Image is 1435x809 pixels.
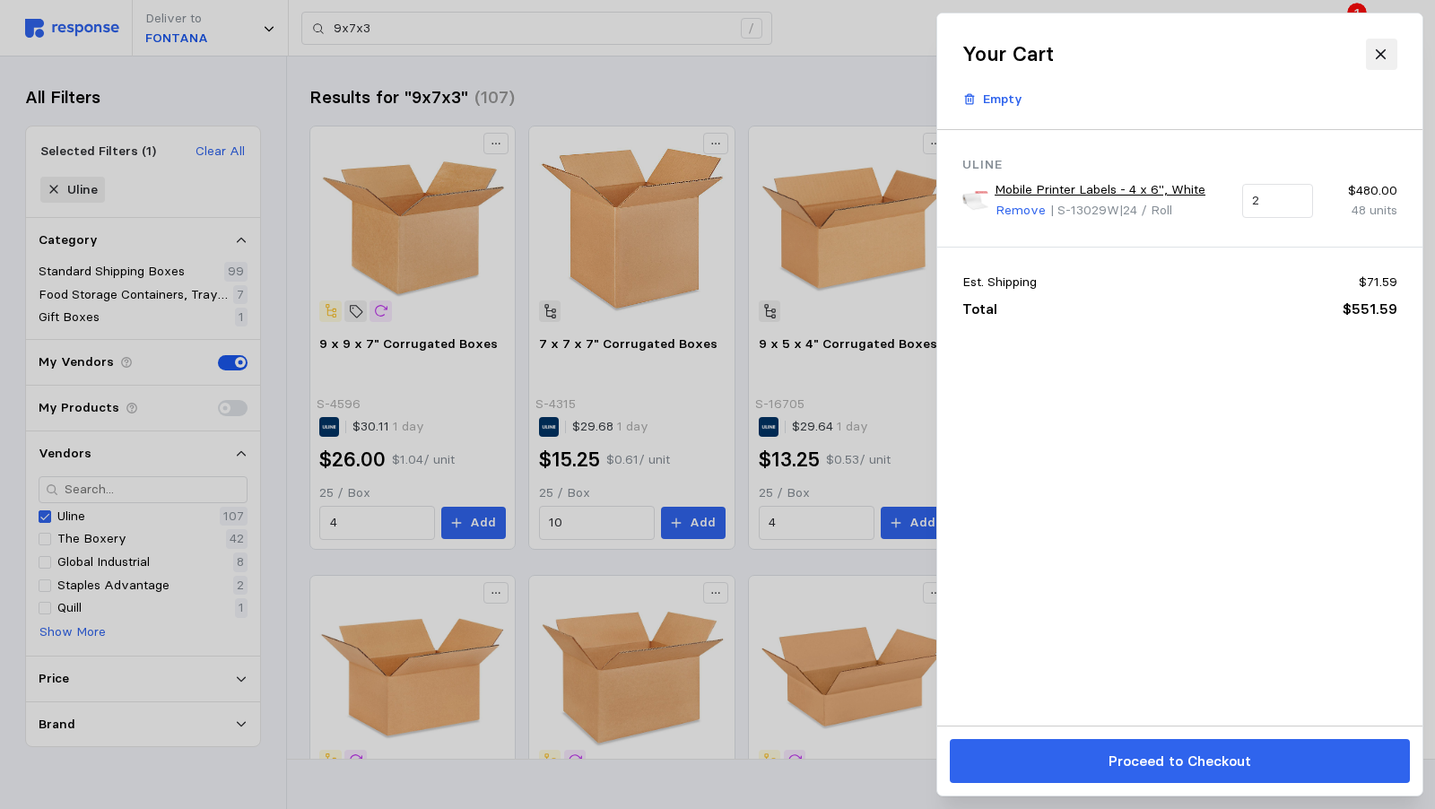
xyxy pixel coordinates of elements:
span: | 24 / Roll [1118,202,1171,218]
p: $480.00 [1326,181,1396,201]
p: Empty [983,90,1022,109]
p: $551.59 [1342,298,1396,320]
p: $71.59 [1358,273,1396,292]
p: Remove [996,201,1046,221]
button: Proceed to Checkout [950,739,1410,783]
p: Total [962,298,997,320]
button: Remove [995,200,1047,222]
a: Mobile Printer Labels - 4 x 6", White [995,180,1205,200]
img: S-13029W_txt_USEng [962,188,988,214]
input: Qty [1252,185,1302,217]
h2: Your Cart [962,40,1054,68]
button: Empty [952,83,1032,117]
p: Proceed to Checkout [1108,750,1250,772]
p: 48 units [1326,201,1396,221]
p: Est. Shipping [962,273,1037,292]
p: Uline [962,155,1397,175]
span: | S-13029W [1049,202,1118,218]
